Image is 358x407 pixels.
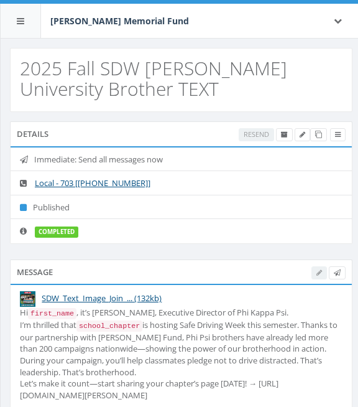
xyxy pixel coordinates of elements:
span: Edit Campaign Title [300,129,305,139]
span: Archive Campaign [281,129,288,139]
a: SDW_Text_Image_Join_... (132kb) [42,292,162,304]
span: [PERSON_NAME] Memorial Fund [50,15,189,27]
div: Details [10,121,352,146]
code: first_name [28,308,76,319]
span: Send Test Message [334,268,341,277]
div: Message [10,260,352,284]
span: Clone Campaign [315,129,322,139]
span: View Campaign Delivery Statistics [335,129,341,139]
li: Published [11,195,352,220]
i: Immediate: Send all messages now [20,156,34,164]
code: school_chapter [76,320,142,332]
i: Published [20,203,33,212]
h2: 2025 Fall SDW [PERSON_NAME] University Brother TEXT [20,58,342,99]
label: completed [35,227,78,238]
a: Local - 703 [[PHONE_NUMBER]] [35,177,150,189]
li: Immediate: Send all messages now [11,147,352,172]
